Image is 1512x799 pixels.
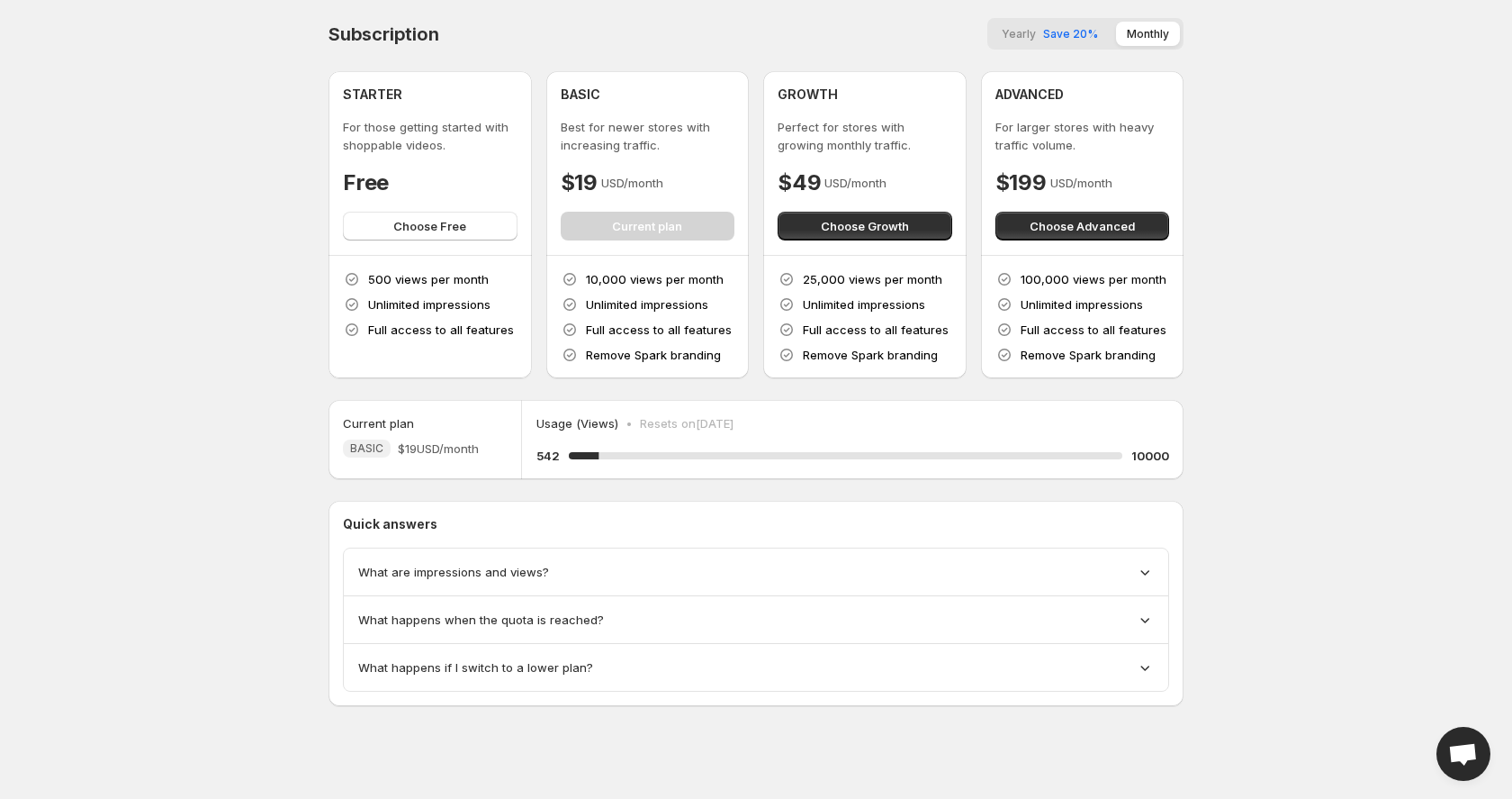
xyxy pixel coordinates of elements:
[803,321,949,339] p: Full access to all features
[586,321,732,339] p: Full access to all features
[368,321,514,339] p: Full access to all features
[343,86,402,104] h4: STARTER
[778,168,821,197] h4: $49
[561,168,598,197] h4: $19
[343,168,389,197] h4: Free
[995,86,1064,104] h4: ADVANCED
[398,440,479,458] span: $19 USD/month
[586,295,708,313] p: Unlimited impressions
[358,563,549,581] span: What are impressions and views?
[561,86,600,104] h4: BASIC
[995,118,1170,154] p: For larger stores with heavy traffic volume.
[586,270,724,288] p: 10,000 views per month
[343,414,414,432] h5: Current plan
[1021,321,1166,339] p: Full access to all features
[625,414,633,432] p: •
[1131,447,1169,465] h5: 10000
[1043,27,1098,41] span: Save 20%
[995,168,1047,197] h4: $199
[393,217,466,235] span: Choose Free
[824,174,886,192] p: USD/month
[803,295,925,313] p: Unlimited impressions
[778,118,952,154] p: Perfect for stores with growing monthly traffic.
[358,658,593,676] span: What happens if I switch to a lower plan?
[1021,346,1156,364] p: Remove Spark branding
[358,611,604,629] span: What happens when the quota is reached?
[328,23,439,45] h4: Subscription
[586,346,721,364] p: Remove Spark branding
[536,447,560,465] h5: 542
[821,217,909,235] span: Choose Growth
[350,441,383,456] span: BASIC
[536,414,618,432] p: Usage (Views)
[368,270,489,288] p: 500 views per month
[343,515,1169,533] p: Quick answers
[1021,295,1143,313] p: Unlimited impressions
[368,295,490,313] p: Unlimited impressions
[995,212,1170,241] button: Choose Advanced
[1002,27,1036,41] span: Yearly
[1030,217,1135,235] span: Choose Advanced
[803,346,938,364] p: Remove Spark branding
[1116,22,1180,46] button: Monthly
[601,174,663,192] p: USD/month
[1050,174,1112,192] p: USD/month
[778,212,952,241] button: Choose Growth
[1021,270,1166,288] p: 100,000 views per month
[991,22,1109,46] button: YearlySave 20%
[1436,727,1490,781] div: Open chat
[778,86,838,104] h4: GROWTH
[803,270,942,288] p: 25,000 views per month
[561,118,735,154] p: Best for newer stores with increasing traffic.
[343,212,517,241] button: Choose Free
[640,414,733,432] p: Resets on [DATE]
[343,118,517,154] p: For those getting started with shoppable videos.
